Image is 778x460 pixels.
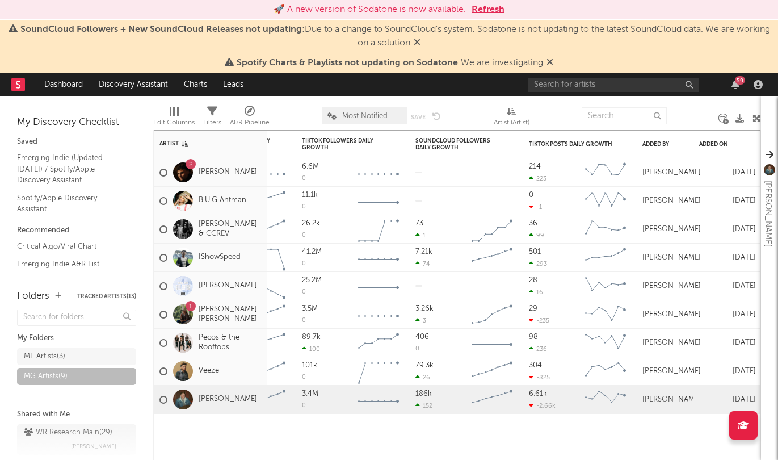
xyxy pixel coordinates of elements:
div: 3.26k [415,305,434,312]
span: SoundCloud Followers + New SoundCloud Releases not updating [20,25,302,34]
span: : We are investigating [237,58,543,68]
div: [PERSON_NAME] [642,282,701,291]
div: [DATE] [699,393,756,407]
div: Artist [159,140,245,147]
div: 0 [302,289,306,295]
div: MF Artists ( 3 ) [24,350,65,363]
div: 16 [529,288,543,296]
div: 501 [529,248,541,256]
a: Veeze [199,366,219,376]
div: 41.2M [302,248,322,256]
div: [DATE] [699,279,756,293]
a: IShowSpeed [199,253,241,262]
div: 0 [302,374,306,380]
div: 223 [529,175,546,182]
div: 0 [302,175,306,182]
svg: Chart title [580,244,631,272]
div: 26 [415,374,430,381]
svg: Chart title [466,329,518,357]
svg: Chart title [353,357,404,386]
div: Saved [17,135,136,149]
div: [DATE] [699,365,756,378]
div: A&R Pipeline [230,116,270,129]
svg: Chart title [353,244,404,272]
svg: Chart title [466,215,518,244]
div: -1 [529,203,542,211]
div: 0 [529,191,533,199]
a: [PERSON_NAME] [199,281,257,291]
input: Search for folders... [17,310,136,326]
div: 0 [302,317,306,324]
button: Undo the changes to the current view. [432,111,441,121]
svg: Chart title [580,357,631,386]
div: 186k [415,390,432,398]
div: 98 [529,333,538,341]
div: 36 [529,220,537,227]
div: -235 [529,317,549,324]
div: [DATE] [699,194,756,208]
div: 79.3k [415,362,434,369]
span: [PERSON_NAME] [71,440,116,453]
a: Critical Algo/Viral Chart [17,240,125,253]
div: Artist (Artist) [494,102,529,135]
div: 28 [529,277,537,284]
svg: Chart title [580,300,631,329]
a: MF Artists(3) [17,348,136,365]
div: [PERSON_NAME] [642,168,701,177]
a: Charts [176,73,215,96]
div: Recommended [17,224,136,237]
div: TikTok Followers Daily Growth [302,137,387,151]
svg: Chart title [466,386,518,414]
div: 0 [302,261,306,267]
svg: Chart title [353,329,404,357]
div: 25.2M [302,277,322,284]
div: [PERSON_NAME] [642,253,701,262]
a: Dashboard [36,73,91,96]
a: [PERSON_NAME] [PERSON_NAME] [199,305,262,324]
svg: Chart title [353,386,404,414]
div: 29 [529,305,537,312]
a: WR Research Main(29)[PERSON_NAME] [17,424,136,455]
div: 26.2k [302,220,320,227]
div: -825 [529,374,550,381]
div: Added On [699,141,739,148]
span: : Due to a change to SoundCloud's system, Sodatone is not updating to the latest SoundCloud data.... [20,25,770,48]
a: Emerging Indie A&R List [17,258,125,270]
div: 7.21k [415,248,432,256]
div: Shared with Me [17,408,136,421]
svg: Chart title [580,215,631,244]
div: [DATE] [699,166,756,179]
div: 89.7k [302,333,321,341]
svg: Chart title [580,386,631,414]
svg: Chart title [353,215,404,244]
svg: Chart title [353,300,404,329]
div: 0 [302,232,306,239]
a: Pecos & the Rooftops [199,333,262,353]
div: 3.5M [302,305,318,312]
div: [DATE] [699,223,756,236]
div: [PERSON_NAME] [642,338,701,348]
svg: Chart title [580,329,631,357]
div: 99 [529,232,544,239]
div: 304 [529,362,542,369]
div: 100 [302,345,320,353]
a: [PERSON_NAME] & CCREV [199,220,262,239]
div: [PERSON_NAME] [642,196,701,206]
div: [DATE] [699,336,756,350]
div: 293 [529,260,547,267]
div: Edit Columns [153,102,195,135]
div: 152 [415,402,432,409]
a: [PERSON_NAME] [199,168,257,177]
div: 6.61k [529,390,547,398]
div: 59 [735,76,745,85]
div: Filters [203,116,221,129]
input: Search for artists [528,78,699,92]
div: [PERSON_NAME] [642,225,701,234]
svg: Chart title [353,272,404,300]
div: My Folders [17,332,136,345]
div: SoundCloud Followers Daily Growth [415,137,501,151]
svg: Chart title [466,300,518,329]
a: Leads [215,73,251,96]
div: 3 [415,317,426,324]
a: MG Artists(9) [17,368,136,385]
